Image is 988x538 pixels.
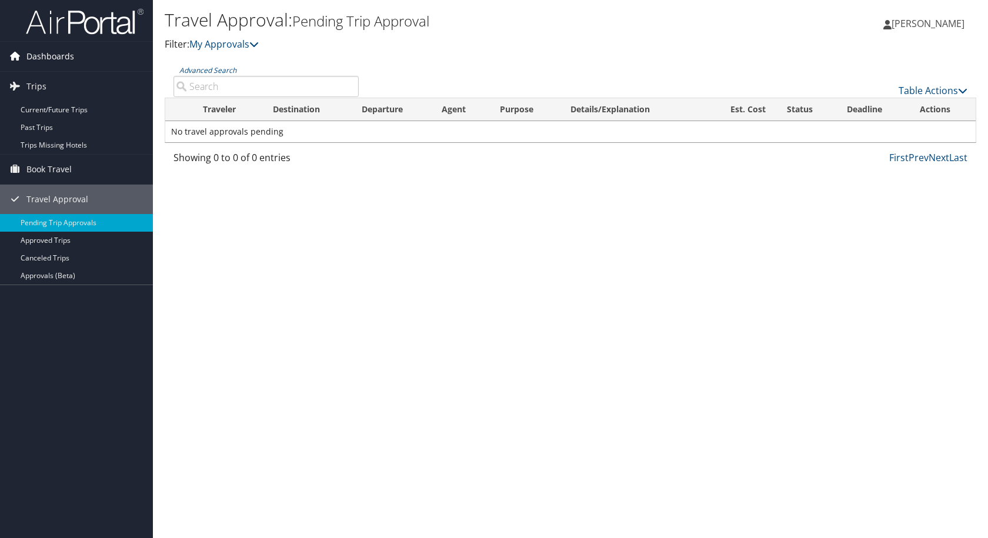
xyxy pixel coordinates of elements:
th: Departure: activate to sort column ascending [351,98,431,121]
th: Status: activate to sort column ascending [776,98,837,121]
span: Dashboards [26,42,74,71]
th: Purpose [489,98,560,121]
a: First [889,151,909,164]
th: Details/Explanation [560,98,703,121]
span: Trips [26,72,46,101]
small: Pending Trip Approval [292,11,429,31]
p: Filter: [165,37,706,52]
div: Showing 0 to 0 of 0 entries [173,151,359,171]
th: Est. Cost: activate to sort column ascending [703,98,776,121]
td: No travel approvals pending [165,121,976,142]
th: Actions [909,98,976,121]
span: Book Travel [26,155,72,184]
a: My Approvals [189,38,259,51]
a: Last [949,151,967,164]
img: airportal-logo.png [26,8,143,35]
th: Deadline: activate to sort column descending [836,98,909,121]
a: Next [929,151,949,164]
h1: Travel Approval: [165,8,706,32]
th: Agent [431,98,489,121]
a: Prev [909,151,929,164]
a: Table Actions [899,84,967,97]
a: [PERSON_NAME] [883,6,976,41]
a: Advanced Search [179,65,236,75]
input: Advanced Search [173,76,359,97]
th: Destination: activate to sort column ascending [262,98,352,121]
span: [PERSON_NAME] [892,17,964,30]
th: Traveler: activate to sort column ascending [192,98,262,121]
span: Travel Approval [26,185,88,214]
